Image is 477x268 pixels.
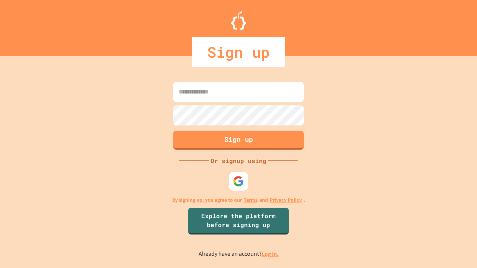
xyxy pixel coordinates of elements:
[188,208,289,234] a: Explore the platform before signing up
[199,249,279,259] p: Already have an account?
[173,131,304,150] button: Sign up
[231,11,246,30] img: Logo.svg
[262,250,279,258] a: Log in.
[233,176,244,187] img: google-icon.svg
[192,37,285,67] div: Sign up
[270,196,302,204] a: Privacy Policy
[244,196,258,204] a: Terms
[172,196,305,204] p: By signing up, you agree to our and .
[209,156,268,165] div: Or signup using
